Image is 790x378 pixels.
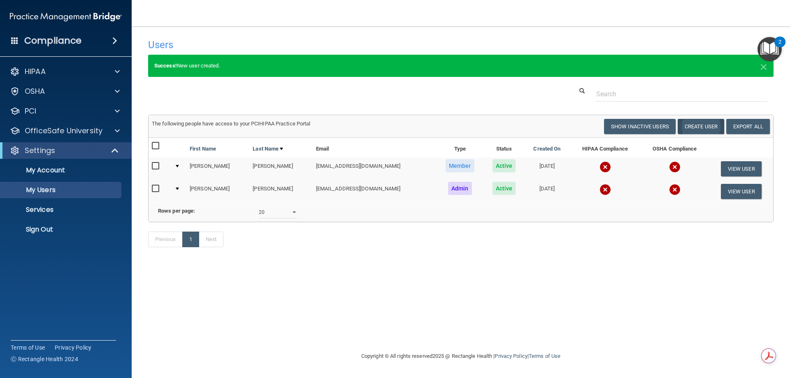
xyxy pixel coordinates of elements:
b: Rows per page: [158,208,195,214]
a: Terms of Use [529,353,560,359]
div: Copyright © All rights reserved 2025 @ Rectangle Health | | [311,343,611,369]
h4: Compliance [24,35,81,46]
span: Admin [448,182,472,195]
th: HIPAA Compliance [570,138,640,158]
button: View User [721,161,762,176]
div: New user created. [148,55,774,77]
td: [PERSON_NAME] [186,158,249,180]
img: PMB logo [10,9,122,25]
a: 1 [182,232,199,247]
img: cross.ca9f0e7f.svg [669,184,681,195]
p: My Account [5,166,118,174]
a: Settings [10,146,119,155]
td: [PERSON_NAME] [249,158,312,180]
img: cross.ca9f0e7f.svg [669,161,681,173]
img: cross.ca9f0e7f.svg [599,184,611,195]
button: Close [760,61,767,71]
a: Previous [148,232,183,247]
span: Active [493,182,516,195]
button: View User [721,184,762,199]
td: [PERSON_NAME] [186,180,249,202]
th: Email [313,138,436,158]
p: My Users [5,186,118,194]
a: Privacy Policy [55,343,92,352]
a: Export All [726,119,770,134]
a: HIPAA [10,67,120,77]
span: × [760,58,767,74]
a: OSHA [10,86,120,96]
div: 2 [778,42,781,53]
input: Search [596,86,767,102]
span: Ⓒ Rectangle Health 2024 [11,355,78,363]
a: Next [199,232,223,247]
a: Privacy Policy [495,353,527,359]
h4: Users [148,39,508,50]
th: Type [436,138,484,158]
th: Status [484,138,524,158]
span: The following people have access to your PCIHIPAA Practice Portal [152,121,311,127]
a: First Name [190,144,216,154]
img: cross.ca9f0e7f.svg [599,161,611,173]
td: [DATE] [524,158,570,180]
a: Terms of Use [11,343,45,352]
strong: Success! [154,63,177,69]
button: Open Resource Center, 2 new notifications [757,37,782,61]
a: Created On [533,144,560,154]
td: [PERSON_NAME] [249,180,312,202]
p: Settings [25,146,55,155]
p: OfficeSafe University [25,126,102,136]
a: OfficeSafe University [10,126,120,136]
p: HIPAA [25,67,46,77]
iframe: Drift Widget Chat Controller [648,320,780,352]
td: [EMAIL_ADDRESS][DOMAIN_NAME] [313,180,436,202]
a: PCI [10,106,120,116]
span: Member [446,159,474,172]
td: [DATE] [524,180,570,202]
p: OSHA [25,86,45,96]
p: Sign Out [5,225,118,234]
th: OSHA Compliance [640,138,709,158]
td: [EMAIL_ADDRESS][DOMAIN_NAME] [313,158,436,180]
button: Create User [678,119,724,134]
button: Show Inactive Users [604,119,676,134]
p: PCI [25,106,36,116]
p: Services [5,206,118,214]
a: Last Name [253,144,283,154]
span: Active [493,159,516,172]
